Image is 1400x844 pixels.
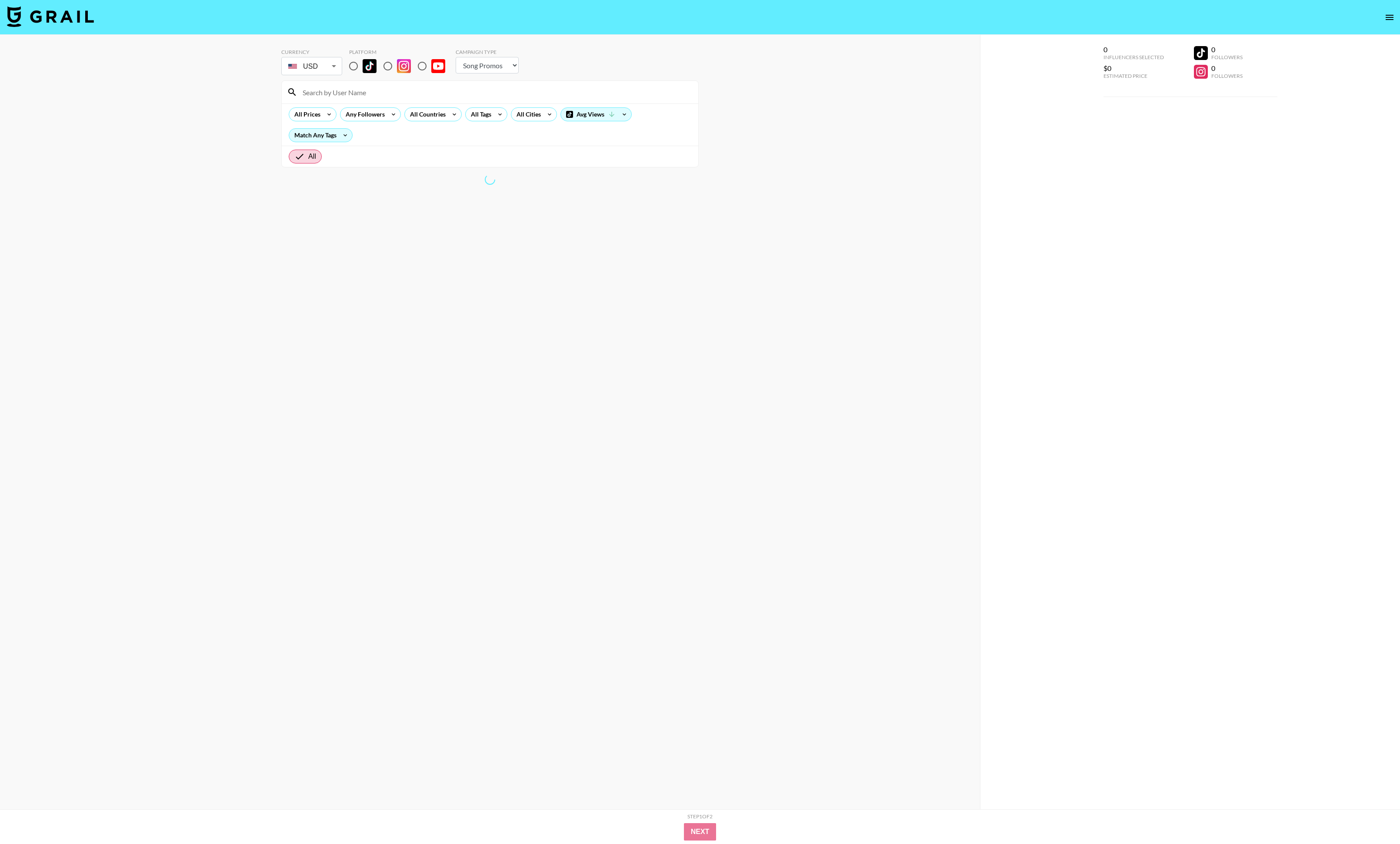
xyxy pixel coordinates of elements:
[289,108,322,121] div: All Prices
[484,174,496,185] span: Refreshing lists, bookers, clients, countries, tags, cities, talent, talent...
[1103,45,1164,54] div: 0
[349,49,452,55] div: Platform
[405,108,447,121] div: All Countries
[1211,45,1243,54] div: 0
[1103,73,1164,79] div: Estimated Price
[1211,73,1243,79] div: Followers
[1211,64,1243,73] div: 0
[281,49,342,55] div: Currency
[561,108,631,121] div: Avg Views
[283,59,340,74] div: USD
[7,6,94,27] img: Grail Talent
[466,108,493,121] div: All Tags
[340,108,387,121] div: Any Followers
[289,129,352,142] div: Match Any Tags
[1103,64,1164,73] div: $0
[363,59,377,73] img: TikTok
[684,823,717,841] button: Next
[1103,54,1164,60] div: Influencers Selected
[1211,54,1243,60] div: Followers
[456,49,519,55] div: Campaign Type
[397,59,411,73] img: Instagram
[308,151,316,162] span: All
[297,85,693,99] input: Search by User Name
[1381,9,1398,26] button: open drawer
[511,108,543,121] div: All Cities
[431,59,445,73] img: YouTube
[687,813,713,820] div: Step 1 of 2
